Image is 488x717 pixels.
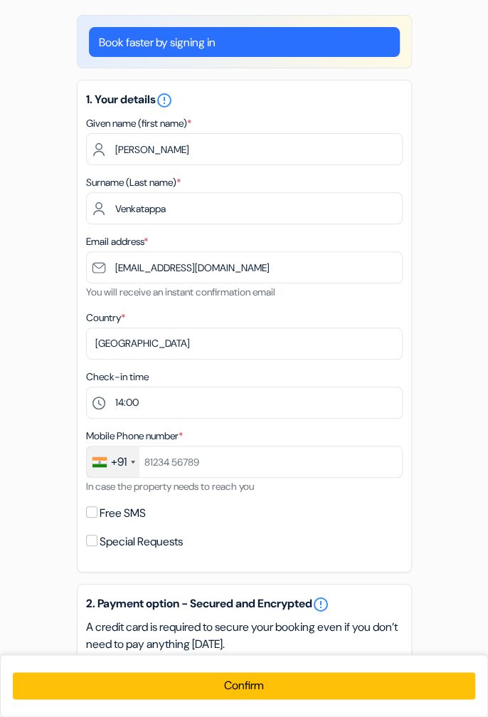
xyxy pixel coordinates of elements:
small: You will receive an instant confirmation email [86,286,275,298]
label: Mobile Phone number [86,429,183,444]
label: Email address [86,234,148,249]
label: Check-in time [86,370,149,384]
h5: 1. Your details [86,92,403,109]
input: 81234 56789 [86,446,403,478]
a: error_outline [312,596,329,613]
label: Surname (Last name) [86,175,181,190]
button: Confirm [13,672,475,699]
div: India (भारत): +91 [87,446,139,477]
input: Enter last name [86,192,403,224]
i: error_outline [156,92,173,109]
label: Country [86,310,125,325]
p: A credit card is required to secure your booking even if you don’t need to pay anything [DATE]. [86,619,403,653]
a: Book faster by signing in [89,27,400,57]
label: Given name (first name) [86,116,191,131]
small: In case the property needs to reach you [86,480,254,493]
a: error_outline [156,92,173,107]
label: Free SMS [100,503,146,523]
h5: 2. Payment option - Secured and Encrypted [86,596,403,613]
input: Enter email address [86,251,403,283]
input: Enter first name [86,133,403,165]
div: +91 [111,454,127,471]
label: Special Requests [100,532,183,552]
